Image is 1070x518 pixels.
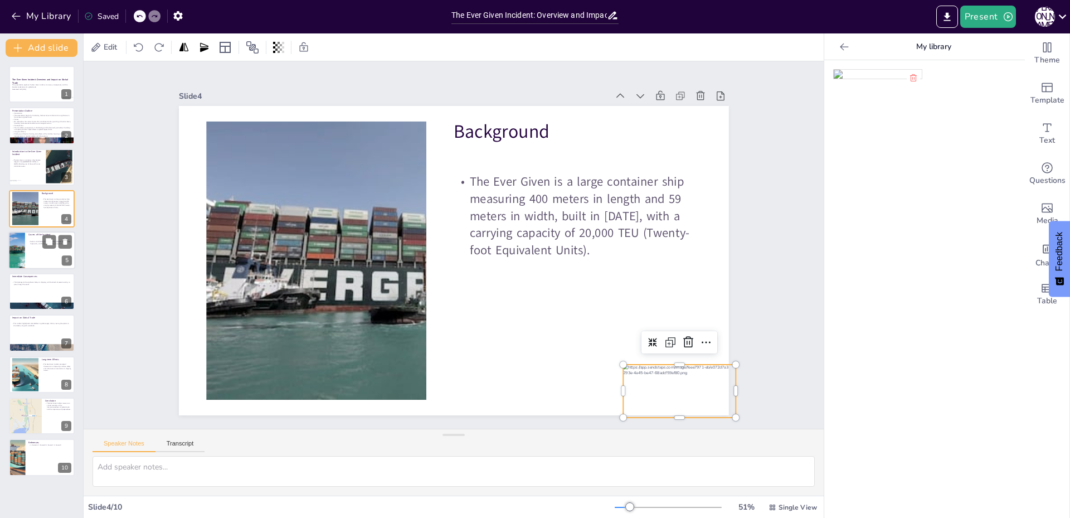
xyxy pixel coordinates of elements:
div: 9 [9,398,75,434]
p: Finally, we will look at the long-term effects of the incident, focusing on necessary improvement... [12,133,71,137]
div: 9 [61,421,71,431]
p: This presentation explores the Ever Given incident, its causes, consequences, and the broader imp... [12,84,71,88]
p: Consequences [12,124,71,127]
div: Slide 4 / 10 [88,502,615,512]
div: https://cdn.sendsteps.com/images/slides/2025_13_08_12_02-KyEXXWsnm-7cJg3A.jpegIntroduction to the... [9,149,75,186]
div: 51 % [733,502,760,512]
p: The immediate consequences of the blockage will be discussed, particularly the delays in shipping... [12,127,71,130]
span: Feedback [1054,232,1064,271]
p: The Ever Given incident serves as a critical reminder of the interconnectedness of global trade a... [45,402,71,410]
button: Add slide [6,39,77,57]
p: The Ever Given, a container ship, became lodged in the [GEOGRAPHIC_DATA] in [DATE], blocking one ... [12,159,41,167]
div: 3 [61,172,71,182]
p: The blockage led to significant delays in shipping, with hundreds of vessels waiting to pass thro... [12,281,71,285]
span: Table [1037,295,1057,307]
div: Layout [216,38,234,56]
p: References [28,440,71,444]
p: Long-term Effects [12,130,71,133]
button: My Library [8,7,76,25]
p: The incident highlighted vulnerabilities in global supply chains, causing disruptions in the deli... [12,323,71,327]
div: The Ever Given Incident: Overview and Impact on Global TradeThis presentation explores the Ever G... [9,66,75,103]
span: Media [1037,215,1058,227]
p: Immediate Consequences [12,275,71,278]
button: Feedback - Show survey [1049,221,1070,297]
p: Factors contributing to the grounding included poor visibility, high winds, and human error durin... [28,240,72,244]
input: Insert title [451,7,607,23]
p: The Ever Given incident prompted discussions on improving maritime safety and infrastructure inve... [42,364,71,372]
span: Template [1030,94,1064,106]
p: Background [42,192,71,195]
p: Generated with [URL] [12,88,71,90]
p: Introduction to the Ever Given Incident [12,150,42,156]
button: Delete Slide [59,235,72,248]
button: Present [960,6,1016,28]
button: Speaker Notes [93,440,155,452]
div: 7 [9,314,75,351]
p: The Ever Given is a large container ship measuring 400 meters in length and 59 meters in width, b... [42,199,71,209]
div: Add ready made slides [1025,74,1069,114]
p: 1. Source A 2. Source B 3. Source C 4. Source D [28,444,71,446]
div: 4 [61,214,71,224]
strong: The Ever Given Incident: Overview and Impact on Global Trade [12,79,68,85]
span: Text [1039,134,1055,147]
div: Add text boxes [1025,114,1069,154]
div: 10 [58,463,71,473]
p: Introduction [12,112,71,114]
p: Presentation Outline [12,109,71,112]
div: Slide 4 [179,91,609,101]
div: https://cdn.sendsteps.com/images/slides/2025_13_08_12_02-1cms6TPXD2_dJrpo.jpegBackgroundThe Ever ... [9,190,75,227]
p: The Ever Given is a large container ship measuring 400 meters in length and 59 meters in width, b... [454,173,701,259]
span: Charts [1035,257,1059,269]
button: Export to PowerPoint [936,6,958,28]
div: https://cdn.sendsteps.com/images/slides/2025_13_08_12_02-DBB7tQ-NLm2bg5wo.jpegImmediate Consequen... [9,273,75,310]
p: We will explore the various factors that contributed to the grounding of the Ever Given, includin... [12,120,71,124]
p: Background [454,119,701,144]
div: Get real-time input from your audience [1025,154,1069,194]
div: Change the overall theme [1025,33,1069,74]
img: e072d7a3-293e-4a45-be47-68adcf59af80.png [834,70,922,79]
p: Causes of the Incident [28,233,72,236]
div: https://cdn.sendsteps.com/images/slides/2025_13_08_12_02-Kvb6q5oJD4ycwFti.jpegCauses of the Incid... [8,231,75,269]
div: 8 [9,356,75,393]
p: Impact on Global Trade [12,316,71,319]
div: 10 [9,439,75,476]
p: Causes [12,118,71,120]
span: Single View [779,503,817,512]
button: [PERSON_NAME] [1035,6,1055,28]
div: https://cdn.sendsteps.com/images/slides/2025_13_08_12_02-ow12VLyJTuasZRHL.jpegPresentation Outlin... [9,107,75,144]
p: Long-term Effects [42,357,71,361]
p: The presentation begins by introducing the Ever Given incident and its significance in the contex... [12,114,71,118]
div: Add images, graphics, shapes or video [1025,194,1069,234]
div: 7 [61,338,71,348]
div: 2 [61,131,71,141]
div: 8 [61,380,71,390]
div: 5 [62,255,72,265]
span: Edit [101,42,119,52]
div: Add a table [1025,274,1069,314]
div: 6 [61,297,71,307]
p: Conclusion [45,399,71,403]
button: Duplicate Slide [42,235,56,248]
span: Theme [1034,54,1060,66]
p: My library [853,33,1014,60]
div: Saved [84,11,119,22]
div: [PERSON_NAME] [1035,7,1055,27]
div: Add charts and graphs [1025,234,1069,274]
span: Position [246,41,259,54]
div: 1 [61,89,71,99]
span: Questions [1029,175,1066,187]
button: Transcript [155,440,205,452]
